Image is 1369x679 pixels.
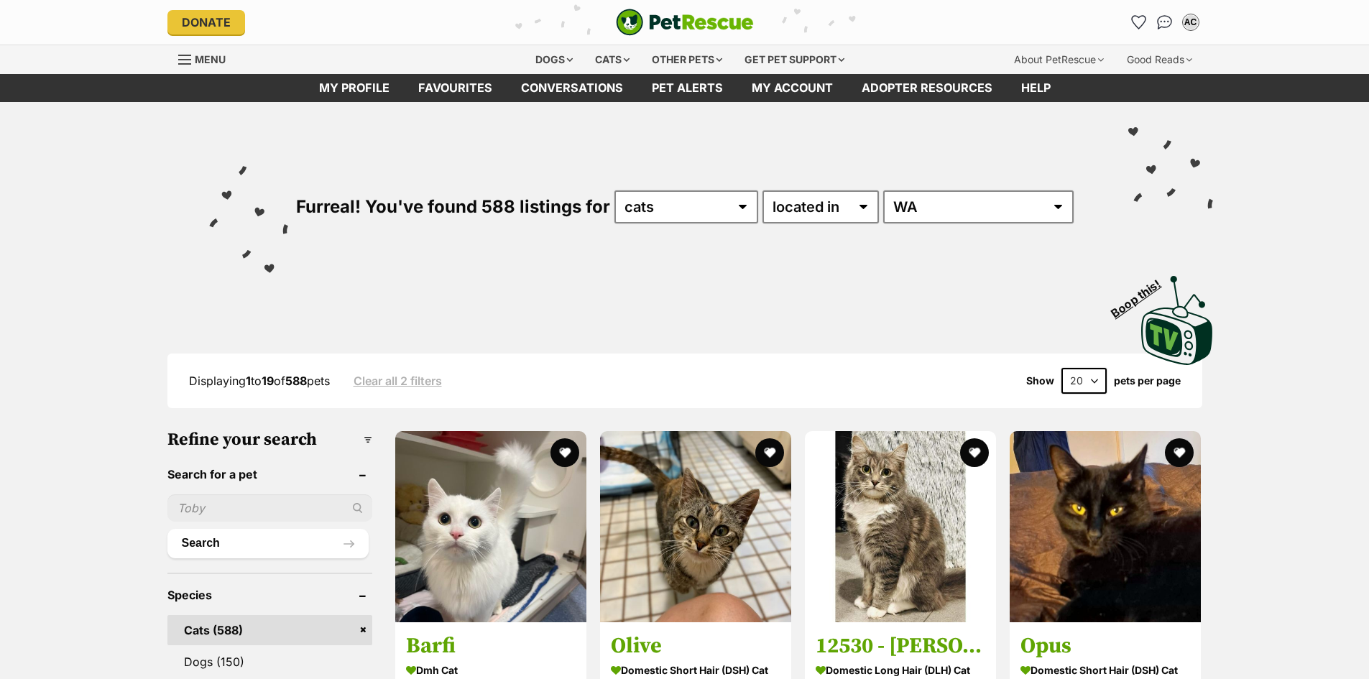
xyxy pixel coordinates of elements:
img: logo-cat-932fe2b9b8326f06289b0f2fb663e598f794de774fb13d1741a6617ecf9a85b4.svg [616,9,754,36]
strong: 1 [246,374,251,388]
div: About PetRescue [1004,45,1114,74]
input: Toby [167,494,372,522]
div: Good Reads [1117,45,1202,74]
a: My account [737,74,847,102]
img: Opus - Domestic Short Hair (DSH) Cat [1010,431,1201,622]
strong: 588 [285,374,307,388]
a: Dogs (150) [167,647,372,677]
a: Menu [178,45,236,71]
div: Dogs [525,45,583,74]
div: Cats [585,45,640,74]
img: Olive - Domestic Short Hair (DSH) Cat [600,431,791,622]
a: Favourites [404,74,507,102]
h3: Barfi [406,632,576,660]
strong: 19 [262,374,274,388]
button: favourite [755,438,784,467]
a: My profile [305,74,404,102]
a: Favourites [1128,11,1151,34]
div: Get pet support [734,45,854,74]
a: Cats (588) [167,615,372,645]
a: conversations [507,74,637,102]
ul: Account quick links [1128,11,1202,34]
span: Menu [195,53,226,65]
h3: 12530 - [PERSON_NAME] Blue [816,632,985,660]
a: PetRescue [616,9,754,36]
a: Help [1007,74,1065,102]
button: favourite [960,438,989,467]
span: Displaying to of pets [189,374,330,388]
a: Boop this! [1141,263,1213,368]
h3: Opus [1020,632,1190,660]
span: Furreal! You've found 588 listings for [296,196,610,217]
a: Clear all 2 filters [354,374,442,387]
div: AC [1184,15,1198,29]
span: Show [1026,375,1054,387]
a: Donate [167,10,245,34]
a: Pet alerts [637,74,737,102]
div: Other pets [642,45,732,74]
h3: Olive [611,632,780,660]
a: Conversations [1153,11,1176,34]
img: PetRescue TV logo [1141,276,1213,365]
label: pets per page [1114,375,1181,387]
button: favourite [550,438,579,467]
button: My account [1179,11,1202,34]
img: chat-41dd97257d64d25036548639549fe6c8038ab92f7586957e7f3b1b290dea8141.svg [1157,15,1172,29]
img: Barfi - Dmh Cat [395,431,586,622]
button: Search [167,529,369,558]
img: 12530 - Bettsy Blue - Domestic Long Hair (DLH) Cat [805,431,996,622]
button: favourite [1165,438,1194,467]
span: Boop this! [1108,268,1174,320]
a: Adopter resources [847,74,1007,102]
h3: Refine your search [167,430,372,450]
header: Search for a pet [167,468,372,481]
header: Species [167,588,372,601]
